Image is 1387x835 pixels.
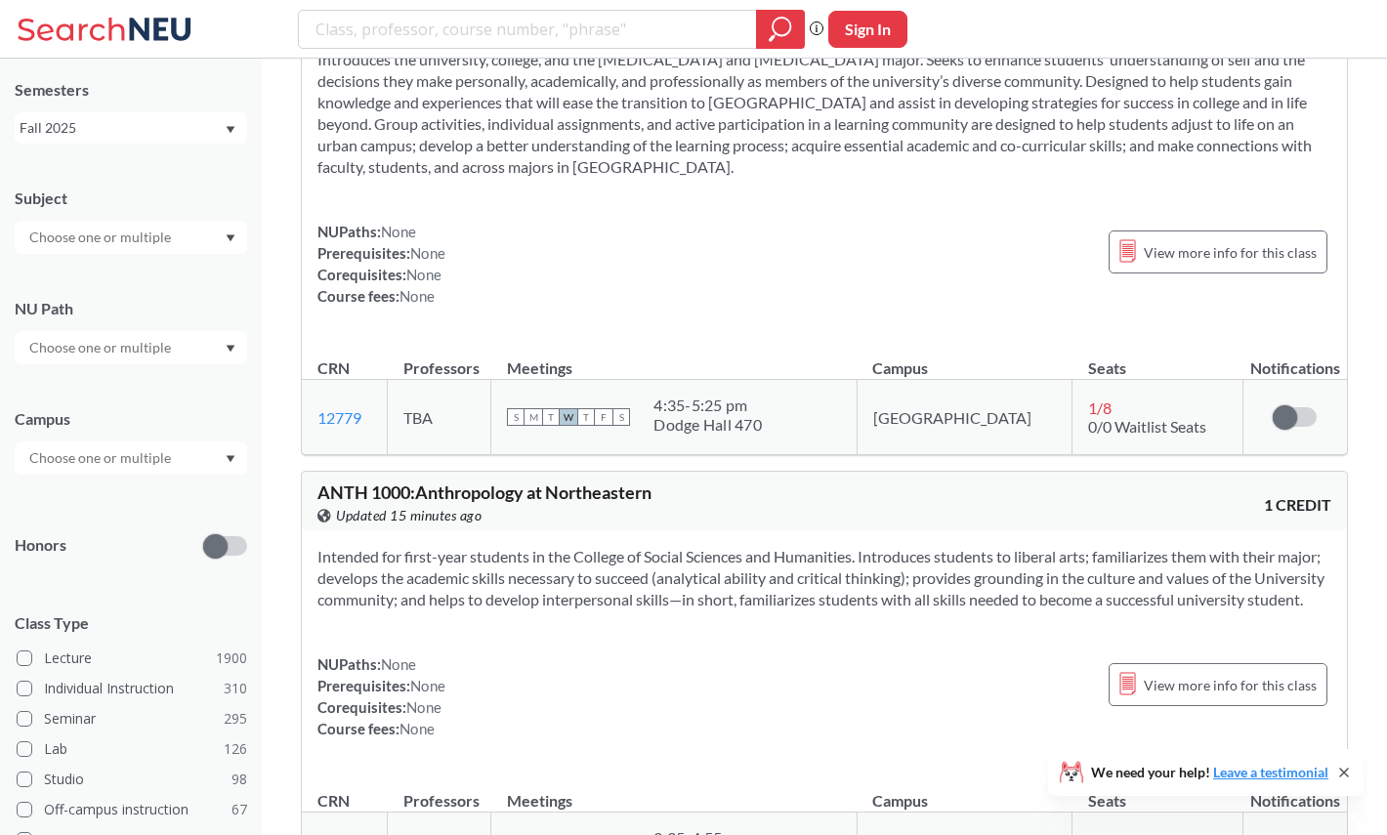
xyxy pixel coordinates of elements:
[317,790,350,812] div: CRN
[1088,417,1206,436] span: 0/0 Waitlist Seats
[336,505,482,526] span: Updated 15 minutes ago
[15,408,247,430] div: Campus
[20,226,184,249] input: Choose one or multiple
[1264,494,1331,516] span: 1 CREDIT
[15,112,247,144] div: Fall 2025Dropdown arrow
[381,223,416,240] span: None
[769,16,792,43] svg: magnifying glass
[224,678,247,699] span: 310
[15,298,247,319] div: NU Path
[399,720,435,737] span: None
[406,266,441,283] span: None
[317,546,1331,610] section: Intended for first-year students in the College of Social Sciences and Humanities. Introduces stu...
[15,331,247,364] div: Dropdown arrow
[15,79,247,101] div: Semesters
[224,738,247,760] span: 126
[226,126,235,134] svg: Dropdown arrow
[1144,240,1317,265] span: View more info for this class
[542,408,560,426] span: T
[612,408,630,426] span: S
[226,345,235,353] svg: Dropdown arrow
[507,408,525,426] span: S
[20,446,184,470] input: Choose one or multiple
[828,11,907,48] button: Sign In
[560,408,577,426] span: W
[15,221,247,254] div: Dropdown arrow
[410,677,445,694] span: None
[17,736,247,762] label: Lab
[1091,766,1328,779] span: We need your help!
[595,408,612,426] span: F
[317,221,445,307] div: NUPaths: Prerequisites: Corequisites: Course fees:
[317,49,1331,178] section: Introduces the university, college, and the [MEDICAL_DATA] and [MEDICAL_DATA] major. Seeks to enh...
[17,676,247,701] label: Individual Instruction
[226,234,235,242] svg: Dropdown arrow
[653,415,762,435] div: Dodge Hall 470
[1072,338,1242,380] th: Seats
[15,534,66,557] p: Honors
[20,117,224,139] div: Fall 2025
[857,380,1072,455] td: [GEOGRAPHIC_DATA]
[491,771,858,813] th: Meetings
[406,698,441,716] span: None
[231,769,247,790] span: 98
[231,799,247,820] span: 67
[17,797,247,822] label: Off-campus instruction
[15,612,247,634] span: Class Type
[577,408,595,426] span: T
[317,357,350,379] div: CRN
[653,396,762,415] div: 4:35 - 5:25 pm
[756,10,805,49] div: magnifying glass
[388,338,491,380] th: Professors
[317,653,445,739] div: NUPaths: Prerequisites: Corequisites: Course fees:
[20,336,184,359] input: Choose one or multiple
[388,380,491,455] td: TBA
[314,13,742,46] input: Class, professor, course number, "phrase"
[857,771,1072,813] th: Campus
[317,481,651,503] span: ANTH 1000 : Anthropology at Northeastern
[388,771,491,813] th: Professors
[399,287,435,305] span: None
[216,647,247,669] span: 1900
[1088,398,1112,417] span: 1 / 8
[15,188,247,209] div: Subject
[17,767,247,792] label: Studio
[381,655,416,673] span: None
[491,338,858,380] th: Meetings
[1242,338,1347,380] th: Notifications
[1213,764,1328,780] a: Leave a testimonial
[17,646,247,671] label: Lecture
[410,244,445,262] span: None
[224,708,247,730] span: 295
[317,408,361,427] a: 12779
[1144,673,1317,697] span: View more info for this class
[17,706,247,731] label: Seminar
[857,338,1072,380] th: Campus
[15,441,247,475] div: Dropdown arrow
[525,408,542,426] span: M
[226,455,235,463] svg: Dropdown arrow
